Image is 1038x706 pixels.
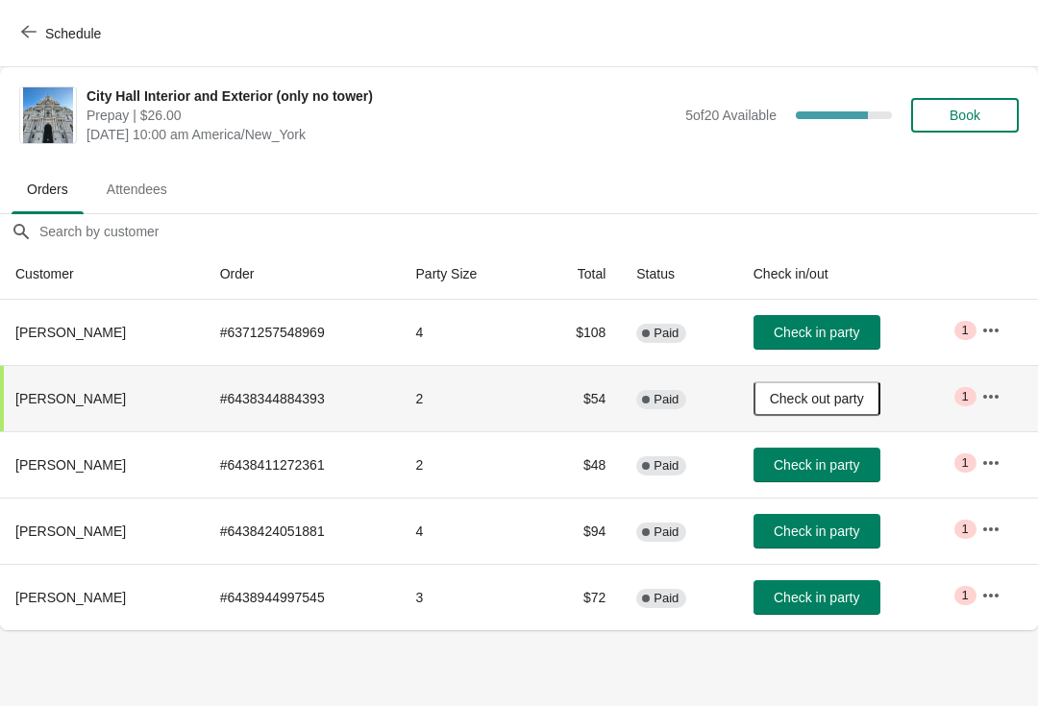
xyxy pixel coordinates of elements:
span: Attendees [91,172,183,207]
td: # 6438411272361 [205,431,401,498]
span: Check in party [774,325,859,340]
span: [DATE] 10:00 am America/New_York [86,125,676,144]
span: Check in party [774,523,859,539]
span: Paid [654,591,679,606]
span: 5 of 20 Available [685,108,777,123]
button: Schedule [10,16,116,51]
td: 3 [401,564,533,630]
span: [PERSON_NAME] [15,325,126,340]
span: 1 [962,522,969,537]
th: Check in/out [738,249,966,300]
td: # 6438944997545 [205,564,401,630]
td: # 6438424051881 [205,498,401,564]
span: Paid [654,392,679,407]
td: 4 [401,498,533,564]
span: [PERSON_NAME] [15,457,126,473]
td: $54 [533,365,621,431]
span: 1 [962,455,969,471]
span: City Hall Interior and Exterior (only no tower) [86,86,676,106]
td: 4 [401,300,533,365]
span: [PERSON_NAME] [15,391,126,406]
button: Book [911,98,1019,133]
th: Order [205,249,401,300]
span: [PERSON_NAME] [15,523,126,539]
span: Prepay | $26.00 [86,106,676,125]
input: Search by customer [38,214,1038,249]
span: Paid [654,524,679,540]
span: 1 [962,323,969,338]
button: Check in party [754,514,880,548]
button: Check in party [754,315,880,350]
td: $72 [533,564,621,630]
span: Check in party [774,457,859,473]
td: $94 [533,498,621,564]
td: $48 [533,431,621,498]
span: [PERSON_NAME] [15,590,126,605]
td: # 6371257548969 [205,300,401,365]
span: Paid [654,326,679,341]
button: Check in party [754,580,880,615]
span: Schedule [45,26,101,41]
span: 1 [962,389,969,404]
span: Check in party [774,590,859,605]
button: Check in party [754,448,880,482]
td: $108 [533,300,621,365]
img: City Hall Interior and Exterior (only no tower) [23,87,74,143]
td: 2 [401,365,533,431]
span: Check out party [770,391,864,406]
span: 1 [962,588,969,603]
span: Paid [654,458,679,474]
th: Status [621,249,737,300]
span: Book [950,108,980,123]
td: # 6438344884393 [205,365,401,431]
span: Orders [12,172,84,207]
th: Party Size [401,249,533,300]
th: Total [533,249,621,300]
button: Check out party [754,381,880,416]
td: 2 [401,431,533,498]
